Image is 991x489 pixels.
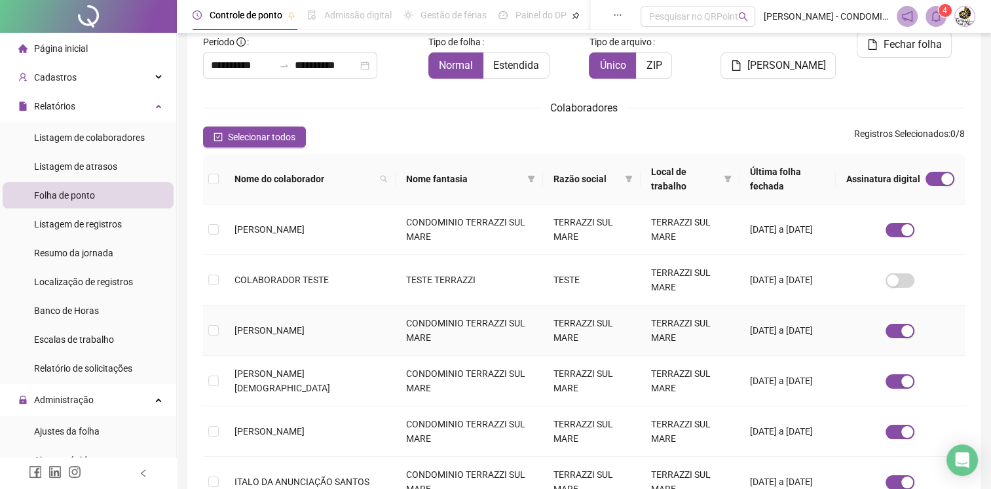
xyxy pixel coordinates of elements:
span: Listagem de registros [34,219,122,229]
span: Ajustes da folha [34,426,100,437]
span: info-circle [236,37,246,47]
span: Tipo de folha [428,35,481,49]
td: CONDOMINIO TERRAZZI SUL MARE [396,406,544,457]
span: Período [203,37,234,47]
span: [PERSON_NAME] [234,224,305,235]
span: Nome do colaborador [234,172,375,186]
span: file [18,102,28,111]
span: Local de trabalho [651,165,718,193]
span: check-square [214,132,223,142]
span: Fechar folha [883,37,941,52]
span: bell [930,10,942,22]
td: CONDOMINIO TERRAZZI SUL MARE [396,356,544,406]
span: Ajustes rápidos [34,455,97,465]
span: sun [403,10,413,20]
span: ZIP [646,59,662,71]
span: ITALO DA ANUNCIAÇÃO SANTOS [234,477,369,487]
span: search [738,12,748,22]
span: Folha de ponto [34,190,95,201]
button: [PERSON_NAME] [720,52,836,79]
span: Banco de Horas [34,305,99,316]
span: Controle de ponto [210,10,282,20]
td: TERRAZZI SUL MARE [641,356,739,406]
span: Página inicial [34,43,88,54]
span: Selecionar todos [228,130,295,144]
span: filter [724,175,732,183]
td: TERRAZZI SUL MARE [641,305,739,356]
span: Colaboradores [550,102,618,114]
span: instagram [68,465,81,479]
span: Tipo de arquivo [589,35,651,49]
span: Assinatura digital [846,172,920,186]
td: TERRAZZI SUL MARE [543,205,641,255]
span: Gestão de férias [421,10,487,20]
span: search [380,175,388,183]
span: user-add [18,73,28,82]
img: 90818 [955,7,975,26]
td: TESTE TERRAZZI [396,255,544,305]
span: search [377,169,390,189]
span: Relatórios [34,101,75,111]
span: [PERSON_NAME] - CONDOMINIO TERRAZZI SUL MARE [763,9,888,24]
span: : 0 / 8 [854,127,965,147]
span: to [279,60,290,71]
td: CONDOMINIO TERRAZZI SUL MARE [396,305,544,356]
td: [DATE] a [DATE] [739,356,836,406]
span: [PERSON_NAME] [747,58,825,73]
span: filter [625,175,633,183]
td: [DATE] a [DATE] [739,205,836,255]
td: TERRAZZI SUL MARE [641,406,739,457]
span: home [18,44,28,53]
span: ellipsis [613,10,622,20]
td: [DATE] a [DATE] [739,305,836,356]
span: Painel do DP [515,10,567,20]
span: Cadastros [34,72,77,83]
sup: 4 [939,4,952,17]
button: Fechar folha [857,31,952,58]
td: TERRAZZI SUL MARE [641,205,739,255]
span: Razão social [553,172,620,186]
span: Listagem de atrasos [34,161,117,172]
span: notification [901,10,913,22]
span: Escalas de trabalho [34,334,114,345]
td: TERRAZZI SUL MARE [543,356,641,406]
span: filter [527,175,535,183]
span: file-done [307,10,316,20]
span: pushpin [288,12,295,20]
span: [PERSON_NAME] [234,325,305,336]
span: 4 [943,6,947,15]
span: Admissão digital [324,10,392,20]
td: TERRAZZI SUL MARE [543,305,641,356]
span: Listagem de colaboradores [34,132,145,143]
td: TERRAZZI SUL MARE [641,255,739,305]
span: filter [622,169,635,189]
span: Único [599,59,626,71]
span: pushpin [572,12,580,20]
td: [DATE] a [DATE] [739,406,836,457]
span: clock-circle [193,10,202,20]
span: Normal [439,59,473,71]
td: CONDOMINIO TERRAZZI SUL MARE [396,205,544,255]
span: Nome fantasia [406,172,523,186]
span: dashboard [498,10,508,20]
span: Localização de registros [34,277,133,287]
span: [PERSON_NAME][DEMOGRAPHIC_DATA] [234,368,330,393]
span: swap-right [279,60,290,71]
td: TERRAZZI SUL MARE [543,406,641,457]
td: [DATE] a [DATE] [739,255,836,305]
span: filter [525,169,538,189]
button: Selecionar todos [203,127,306,147]
span: Administração [34,395,94,405]
span: COLABORADOR TESTE [234,275,329,285]
span: file [731,60,741,71]
div: Open Intercom Messenger [946,444,978,476]
span: lock [18,395,28,404]
span: left [139,469,148,478]
span: filter [721,162,734,196]
span: Estendida [493,59,539,71]
span: Registros Selecionados [854,128,948,139]
span: file [867,39,878,50]
td: TESTE [543,255,641,305]
span: [PERSON_NAME] [234,426,305,437]
span: Relatório de solicitações [34,363,132,374]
